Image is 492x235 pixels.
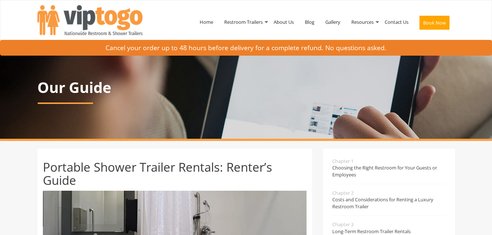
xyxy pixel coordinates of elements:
a: Home [194,3,219,41]
a: Book Now [414,3,455,45]
a: Chapter 2Costs and Considerations for Renting a Luxury Restroom Trailer [332,184,446,216]
span: Long-Term Restroom Trailer Rentals [332,228,446,235]
p: Our Guide [37,79,455,96]
a: Blog [299,3,320,41]
span: Choosing the Right Restroom for Your Guests or Employees [332,164,446,178]
a: Restroom Trailers [219,3,268,41]
a: Contact Us [379,3,414,41]
a: Chapter 1Choosing the Right Restroom for Your Guests or Employees [332,158,446,184]
a: Gallery [320,3,346,41]
a: About Us [268,3,299,41]
h1: Portable Shower Trailer Rentals: Renter’s Guide [43,161,307,187]
a: Resources [346,3,379,41]
span: Costs and Considerations for Renting a Luxury Restroom Trailer [332,196,446,210]
span: Chapter 1 [332,158,446,165]
span: Chapter 3 [332,221,446,228]
button: Book Now [419,16,450,30]
span: Chapter 2 [332,190,446,197]
img: VIPTOGO [37,5,143,35]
